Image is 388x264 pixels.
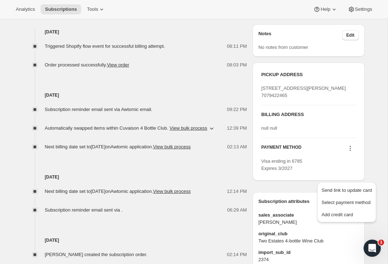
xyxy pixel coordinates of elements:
span: null null [261,125,277,131]
span: Automatically swapped items within Cuvaison 4 Bottle Club . [45,125,207,132]
span: [STREET_ADDRESS][PERSON_NAME] 7079422465 [261,85,346,98]
span: Edit [346,32,355,38]
h4: [DATE] [23,28,247,36]
span: 09:22 PM [227,106,247,113]
span: Subscription reminder email sent via . [45,207,123,213]
span: Tools [87,6,98,12]
span: 12:14 PM [227,188,247,195]
span: Select payment method [322,200,371,205]
span: 06:29 AM [227,207,247,214]
span: 02:14 PM [227,251,247,258]
button: View bulk process [153,189,191,194]
button: Tools [83,4,110,14]
button: View bulk process [170,125,207,131]
span: Visa ending in 6785 Expires 3/2027 [261,158,302,171]
span: Two Estates 4-bottle Wine Club [258,237,359,245]
span: No notes from customer [258,45,308,50]
h4: [DATE] [23,92,247,99]
span: original_club [258,230,359,237]
span: Triggered Shopify flow event for successful billing attempt. [45,43,165,49]
span: Next billing date set to [DATE] on Awtomic application . [45,144,191,149]
button: Automatically swapped items within Cuvaison 4 Bottle Club. View bulk process [41,122,220,134]
span: Subscriptions [45,6,77,12]
button: Analytics [11,4,39,14]
span: Subscription reminder email sent via Awtomic email. [45,107,153,112]
button: View bulk process [153,144,191,149]
h4: [DATE] [23,173,247,181]
button: Edit [342,30,359,40]
h3: PICKUP ADDRESS [261,71,356,78]
iframe: Intercom live chat [364,240,381,257]
button: Settings [343,4,377,14]
span: [PERSON_NAME] [258,219,359,226]
button: Select payment method [319,196,374,208]
span: 08:11 PM [227,43,247,50]
span: import_sub_id [258,249,359,256]
button: Help [309,4,342,14]
h3: PAYMENT METHOD [261,144,301,154]
span: Help [320,6,330,12]
span: sales_associate [258,212,359,219]
span: Order processed successfully. [45,62,129,68]
button: Send link to update card [319,184,374,196]
span: 2374 [258,256,359,263]
button: Subscriptions [41,4,81,14]
span: 08:03 PM [227,61,247,69]
span: 1 [378,240,384,245]
h3: BILLING ADDRESS [261,111,356,118]
span: [PERSON_NAME] created the subscription order. [45,252,147,257]
span: Analytics [16,6,35,12]
span: 02:13 AM [227,143,247,150]
h3: Subscription attributes [258,198,342,208]
span: Add credit card [322,212,353,217]
h3: Notes [258,30,342,40]
a: View order [107,62,129,68]
span: Send link to update card [322,187,372,193]
span: 12:39 PM [227,125,247,132]
button: Add credit card [319,209,374,220]
h4: [DATE] [23,237,247,244]
span: Next billing date set to [DATE] on Awtomic application . [45,189,191,194]
span: Settings [355,6,372,12]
